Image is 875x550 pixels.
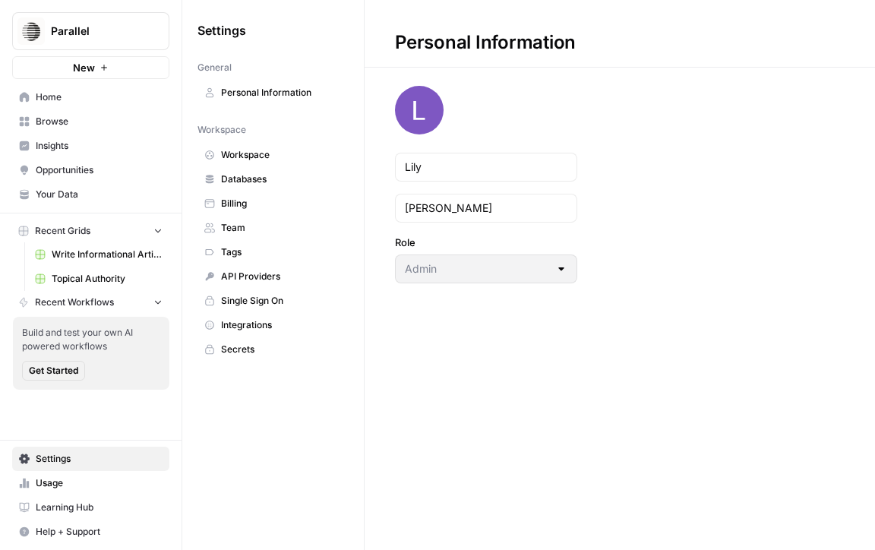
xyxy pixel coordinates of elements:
[221,197,342,210] span: Billing
[197,191,349,216] a: Billing
[12,495,169,520] a: Learning Hub
[51,24,143,39] span: Parallel
[12,520,169,544] button: Help + Support
[12,109,169,134] a: Browse
[12,182,169,207] a: Your Data
[12,85,169,109] a: Home
[365,30,606,55] div: Personal Information
[36,188,163,201] span: Your Data
[28,242,169,267] a: Write Informational Article
[22,361,85,381] button: Get Started
[52,272,163,286] span: Topical Authority
[197,240,349,264] a: Tags
[17,17,45,45] img: Parallel Logo
[197,313,349,337] a: Integrations
[221,245,342,259] span: Tags
[197,61,232,74] span: General
[221,221,342,235] span: Team
[221,270,342,283] span: API Providers
[197,81,349,105] a: Personal Information
[36,476,163,490] span: Usage
[12,447,169,471] a: Settings
[36,139,163,153] span: Insights
[395,86,444,134] img: avatar
[12,291,169,314] button: Recent Workflows
[12,220,169,242] button: Recent Grids
[52,248,163,261] span: Write Informational Article
[197,264,349,289] a: API Providers
[35,296,114,309] span: Recent Workflows
[197,143,349,167] a: Workspace
[221,318,342,332] span: Integrations
[197,123,246,137] span: Workspace
[12,158,169,182] a: Opportunities
[36,452,163,466] span: Settings
[29,364,78,378] span: Get Started
[395,235,577,250] label: Role
[35,224,90,238] span: Recent Grids
[197,167,349,191] a: Databases
[197,216,349,240] a: Team
[221,294,342,308] span: Single Sign On
[221,172,342,186] span: Databases
[36,90,163,104] span: Home
[197,21,246,40] span: Settings
[12,12,169,50] button: Workspace: Parallel
[36,525,163,539] span: Help + Support
[28,267,169,291] a: Topical Authority
[36,163,163,177] span: Opportunities
[12,134,169,158] a: Insights
[22,326,160,353] span: Build and test your own AI powered workflows
[12,471,169,495] a: Usage
[36,501,163,514] span: Learning Hub
[221,343,342,356] span: Secrets
[197,337,349,362] a: Secrets
[221,86,342,100] span: Personal Information
[73,60,95,75] span: New
[12,56,169,79] button: New
[221,148,342,162] span: Workspace
[197,289,349,313] a: Single Sign On
[36,115,163,128] span: Browse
